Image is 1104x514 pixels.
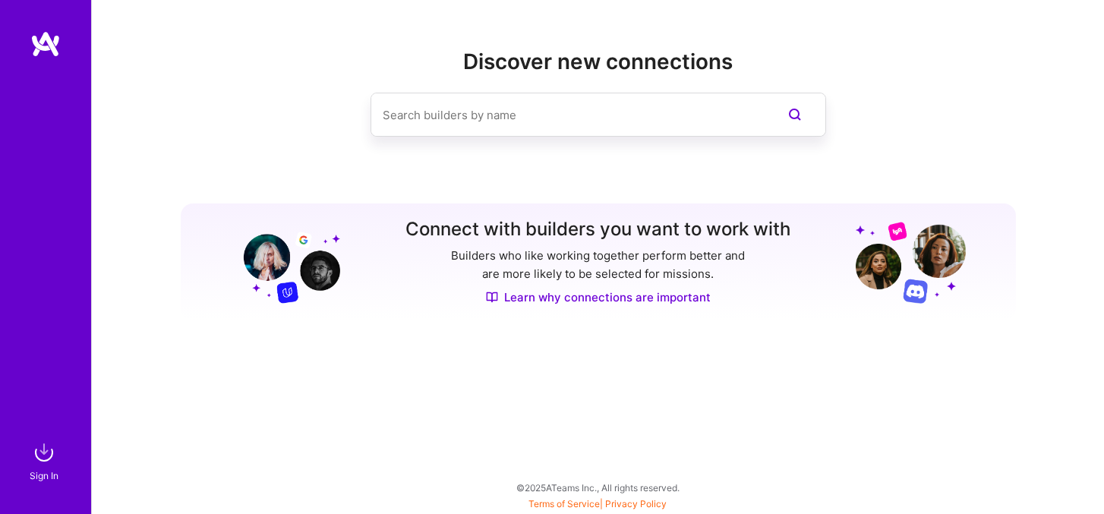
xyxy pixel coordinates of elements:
i: icon SearchPurple [786,106,804,124]
img: Grow your network [856,221,966,304]
a: Learn why connections are important [486,289,711,305]
span: | [528,498,667,509]
a: Privacy Policy [605,498,667,509]
input: Search builders by name [383,96,753,134]
div: © 2025 ATeams Inc., All rights reserved. [91,468,1104,506]
img: Grow your network [230,220,340,304]
p: Builders who like working together perform better and are more likely to be selected for missions. [448,247,748,283]
a: Terms of Service [528,498,600,509]
h2: Discover new connections [181,49,1016,74]
h3: Connect with builders you want to work with [405,219,790,241]
a: sign inSign In [32,437,59,484]
div: Sign In [30,468,58,484]
img: Discover [486,291,498,304]
img: logo [30,30,61,58]
img: sign in [29,437,59,468]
